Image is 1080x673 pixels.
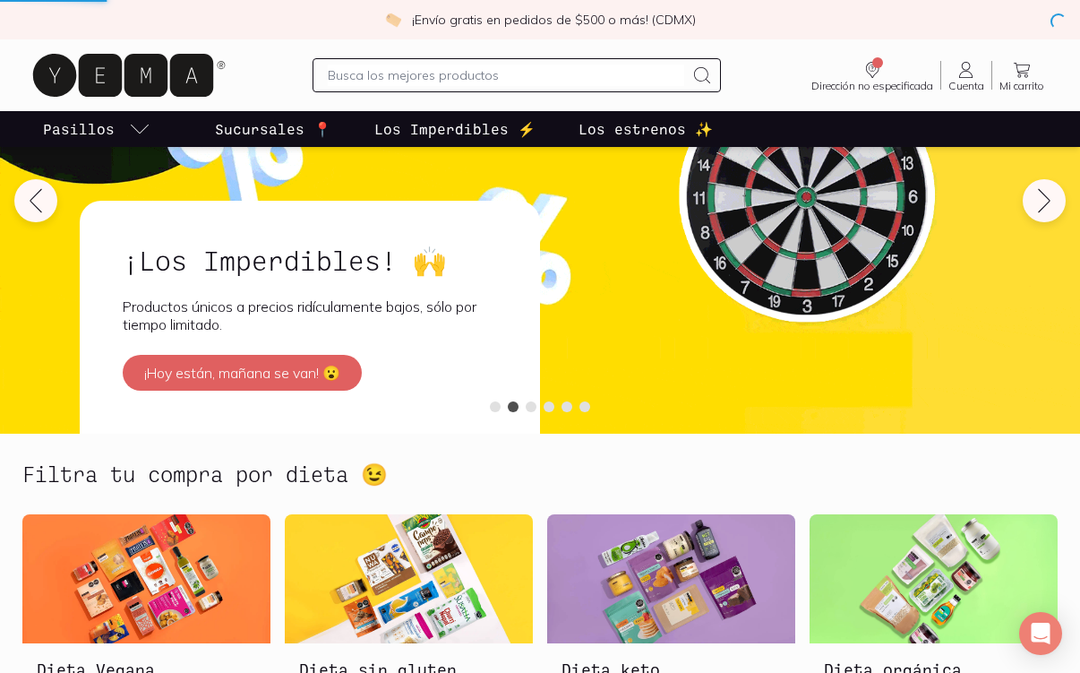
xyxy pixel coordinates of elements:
[211,111,335,147] a: Sucursales 📍
[123,244,497,276] h2: ¡Los Imperdibles! 🙌
[810,514,1058,643] img: Dieta orgánica
[1019,612,1062,655] div: Open Intercom Messenger
[385,12,401,28] img: check
[123,298,497,333] p: Productos únicos a precios ridículamente bajos, sólo por tiempo limitado.
[992,59,1051,91] a: Mi carrito
[412,11,696,29] p: ¡Envío gratis en pedidos de $500 o más! (CDMX)
[43,118,115,140] p: Pasillos
[80,201,540,434] a: ¡Los Imperdibles! 🙌Productos únicos a precios ridículamente bajos, sólo por tiempo limitado.¡Hoy ...
[22,514,270,643] img: Dieta Vegana
[22,462,388,486] h2: Filtra tu compra por dieta 😉
[39,111,154,147] a: pasillo-todos-link
[547,514,795,643] img: Dieta keto
[123,355,362,391] button: ¡Hoy están, mañana se van! 😮
[999,81,1044,91] span: Mi carrito
[328,65,685,86] input: Busca los mejores productos
[811,81,933,91] span: Dirección no especificada
[804,59,940,91] a: Dirección no especificada
[948,81,984,91] span: Cuenta
[371,111,539,147] a: Los Imperdibles ⚡️
[575,111,716,147] a: Los estrenos ✨
[579,118,713,140] p: Los estrenos ✨
[374,118,536,140] p: Los Imperdibles ⚡️
[215,118,331,140] p: Sucursales 📍
[285,514,533,643] img: Dieta sin gluten
[941,59,991,91] a: Cuenta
